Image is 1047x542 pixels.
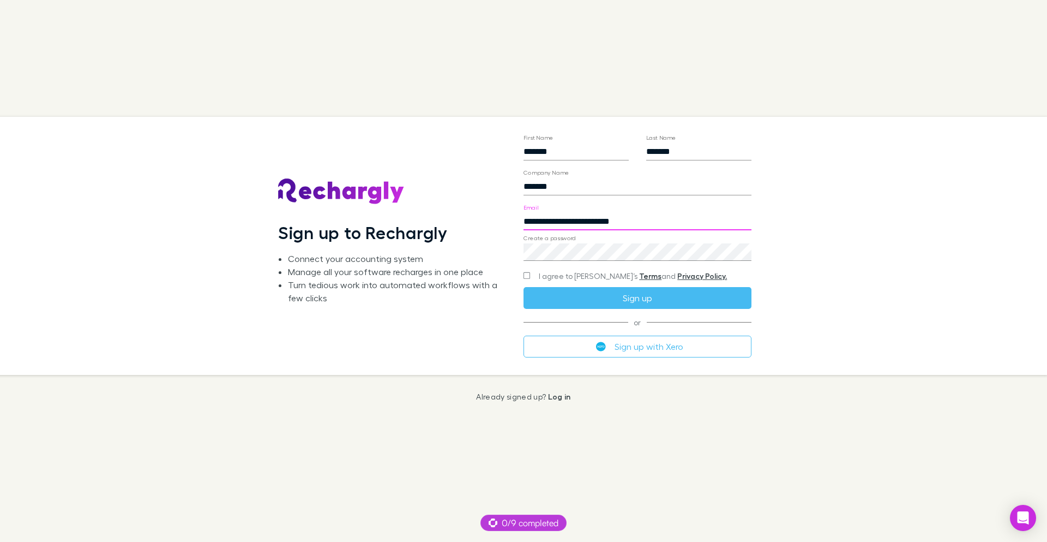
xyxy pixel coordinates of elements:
label: Email [523,203,538,211]
button: Sign up [523,287,751,309]
label: Last Name [646,133,676,141]
li: Turn tedious work into automated workflows with a few clicks [288,278,506,305]
label: Company Name [523,168,569,176]
img: Xero's logo [596,342,606,352]
button: Sign up with Xero [523,336,751,358]
p: Already signed up? [476,392,570,401]
label: Create a password [523,234,576,242]
h1: Sign up to Rechargly [278,222,448,243]
a: Privacy Policy. [677,271,727,281]
img: Rechargly's Logo [278,178,405,205]
span: I agree to [PERSON_NAME]’s and [539,271,727,282]
div: Open Intercom Messenger [1010,505,1036,531]
label: First Name [523,133,553,141]
a: Terms [639,271,661,281]
li: Connect your accounting system [288,252,506,265]
li: Manage all your software recharges in one place [288,265,506,278]
a: Log in [548,392,571,401]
